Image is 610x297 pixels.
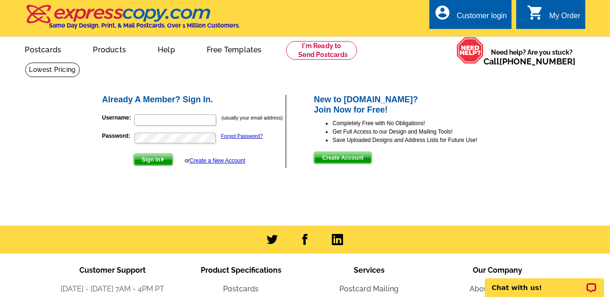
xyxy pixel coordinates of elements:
a: Postcard Mailing [339,284,399,293]
h4: Same Day Design, Print, & Mail Postcards. Over 1 Million Customers. [49,22,240,29]
i: shopping_cart [527,4,544,21]
a: account_circle Customer login [434,10,507,22]
span: Call [484,57,576,66]
span: Services [354,266,385,275]
a: Postcards [223,284,259,293]
span: Create Account [314,152,371,163]
h2: Already A Member? Sign In. [102,95,286,105]
a: [PHONE_NUMBER] [500,57,576,66]
a: Postcards [10,38,77,60]
span: Sign In [134,154,173,165]
span: Need help? Are you stuck? [484,48,581,66]
div: My Order [549,12,581,25]
small: (usually your email address) [222,115,283,120]
span: Our Company [473,266,522,275]
button: Create Account [314,152,372,164]
a: Help [143,38,190,60]
span: Customer Support [79,266,146,275]
li: [DATE] - [DATE] 7AM - 4PM PT [49,283,177,295]
img: help [456,37,484,64]
i: account_circle [434,4,451,21]
div: Customer login [456,12,507,25]
a: shopping_cart My Order [527,10,581,22]
a: Create a New Account [189,157,245,164]
div: or [184,156,245,165]
button: Sign In [133,154,173,166]
img: button-next-arrow-white.png [161,157,165,162]
a: Products [78,38,141,60]
label: Password: [102,132,133,140]
li: Save Uploaded Designs and Address Lists for Future Use! [332,136,509,144]
li: Completely Free with No Obligations! [332,119,509,127]
a: Free Templates [192,38,277,60]
span: Product Specifications [201,266,281,275]
a: Same Day Design, Print, & Mail Postcards. Over 1 Million Customers. [25,11,240,29]
label: Username: [102,113,133,122]
a: About the Team [470,284,526,293]
h2: New to [DOMAIN_NAME]? Join Now for Free! [314,95,509,115]
a: Forgot Password? [221,133,263,139]
li: Get Full Access to our Design and Mailing Tools! [332,127,509,136]
iframe: LiveChat chat widget [479,268,610,297]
